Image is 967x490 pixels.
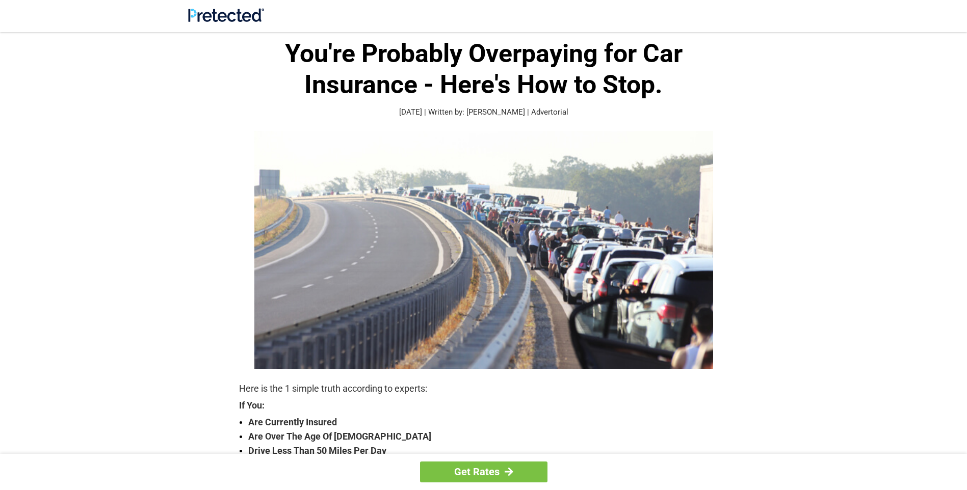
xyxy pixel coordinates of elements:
strong: Drive Less Than 50 Miles Per Day [248,444,728,458]
p: [DATE] | Written by: [PERSON_NAME] | Advertorial [239,106,728,118]
img: Site Logo [188,8,264,22]
p: Here is the 1 simple truth according to experts: [239,382,728,396]
strong: Are Currently Insured [248,415,728,429]
strong: Are Over The Age Of [DEMOGRAPHIC_DATA] [248,429,728,444]
strong: If You: [239,401,728,410]
a: Get Rates [420,461,547,482]
h1: You're Probably Overpaying for Car Insurance - Here's How to Stop. [239,38,728,100]
a: Site Logo [188,14,264,24]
